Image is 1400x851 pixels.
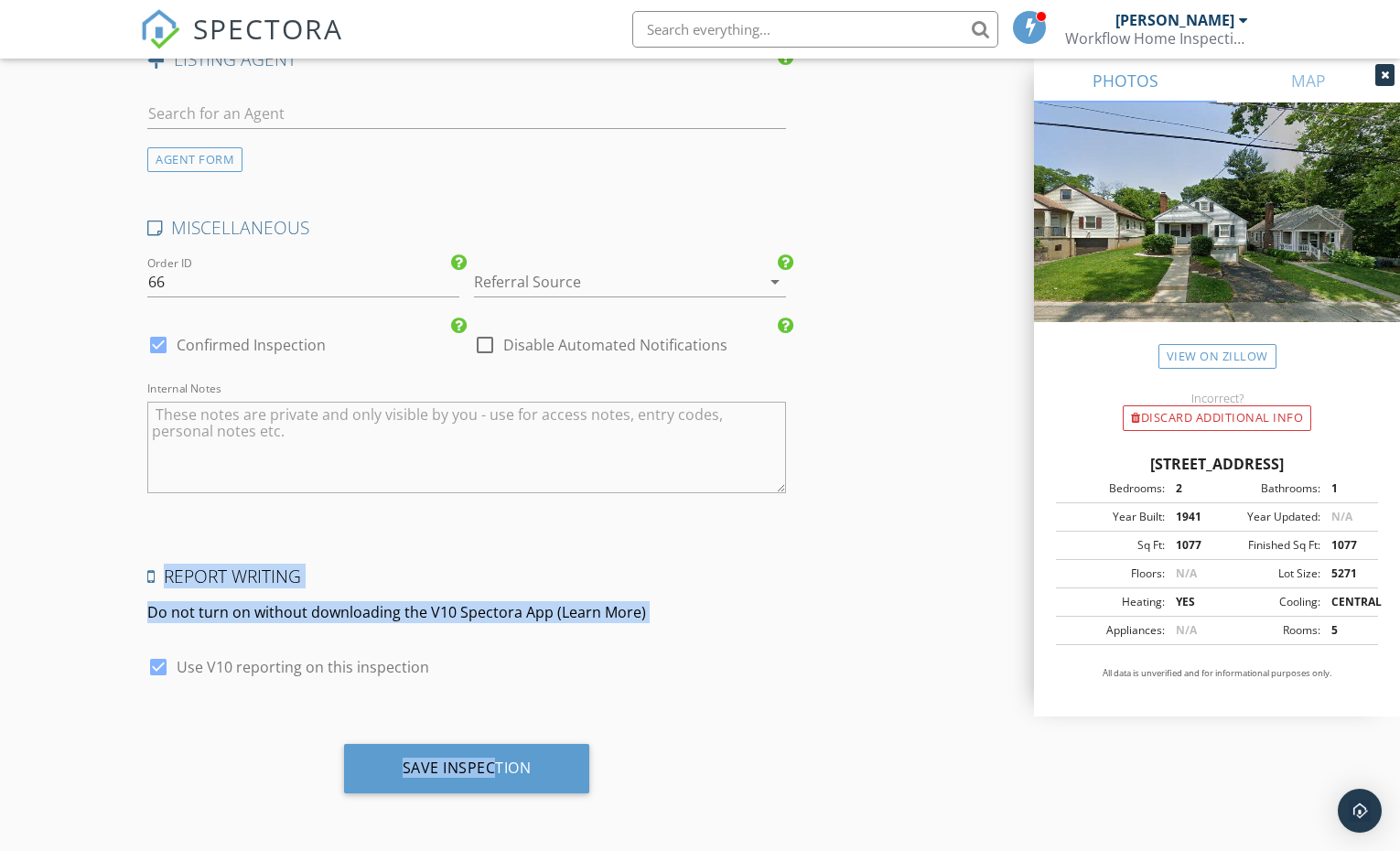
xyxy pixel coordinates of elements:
div: Sq Ft: [1061,537,1165,554]
div: Year Updated: [1217,509,1320,525]
i: arrow_drop_down [764,271,786,293]
img: The Best Home Inspection Software - Spectora [140,9,180,49]
a: View on Zillow [1158,344,1276,369]
div: Year Built: [1061,509,1165,525]
div: 2 [1165,480,1217,497]
span: N/A [1176,622,1197,638]
a: MAP [1217,59,1400,102]
textarea: Internal Notes [147,402,786,493]
div: Lot Size: [1217,566,1320,582]
div: Finished Sq Ft: [1217,537,1320,554]
a: PHOTOS [1034,59,1217,102]
div: Appliances: [1061,622,1165,639]
div: Floors: [1061,566,1165,582]
div: Save Inspection [403,759,532,777]
div: [STREET_ADDRESS] [1056,453,1378,475]
span: N/A [1176,566,1197,581]
h4: LISTING AGENT [147,48,786,71]
div: 5271 [1320,566,1373,582]
div: Open Intercom Messenger [1338,789,1382,833]
img: streetview [1034,102,1400,366]
div: Bathrooms: [1217,480,1320,497]
div: Rooms: [1217,622,1320,639]
input: Search for an Agent [147,99,786,129]
div: AGENT FORM [147,147,242,172]
a: SPECTORA [140,25,343,63]
h4: MISCELLANEOUS [147,216,786,240]
p: Do not turn on without downloading the V10 Spectora App ( ) [147,601,786,623]
div: [PERSON_NAME] [1115,11,1234,29]
div: YES [1165,594,1217,610]
div: Bedrooms: [1061,480,1165,497]
div: 1077 [1320,537,1373,554]
p: All data is unverified and for informational purposes only. [1056,667,1378,680]
label: Disable Automated Notifications [503,336,727,354]
h4: Report Writing [147,565,786,588]
label: Confirmed Inspection [177,336,326,354]
div: Workflow Home Inspections [1065,29,1248,48]
div: 5 [1320,622,1373,639]
a: Learn More [562,602,641,622]
div: 1 [1320,480,1373,497]
input: Search everything... [632,11,998,48]
span: N/A [1331,509,1352,524]
div: 1941 [1165,509,1217,525]
span: SPECTORA [193,9,343,48]
div: 1077 [1165,537,1217,554]
div: Discard Additional info [1123,405,1311,431]
div: CENTRAL [1320,594,1373,610]
div: Heating: [1061,594,1165,610]
label: Use V10 reporting on this inspection [177,658,429,676]
div: Incorrect? [1034,391,1400,405]
div: Cooling: [1217,594,1320,610]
